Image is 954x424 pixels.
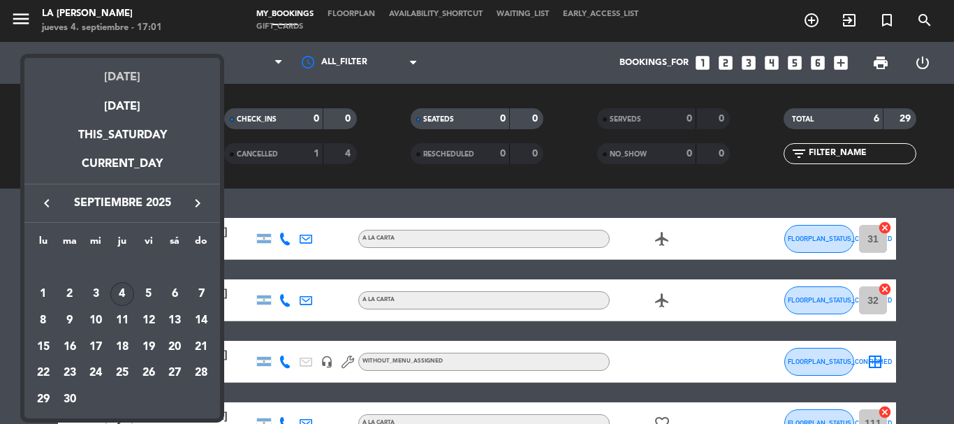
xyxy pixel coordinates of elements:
th: jueves [109,233,135,255]
td: 15 de septiembre de 2025 [30,334,57,360]
div: 28 [189,362,213,386]
div: 25 [110,362,134,386]
div: 22 [31,362,55,386]
td: 29 de septiembre de 2025 [30,386,57,413]
div: 10 [84,309,108,332]
div: 16 [58,335,82,359]
td: 13 de septiembre de 2025 [162,307,189,334]
th: miércoles [82,233,109,255]
div: 29 [31,388,55,411]
button: keyboard_arrow_left [34,194,59,212]
td: 14 de septiembre de 2025 [188,307,214,334]
td: 26 de septiembre de 2025 [135,360,162,387]
td: 28 de septiembre de 2025 [188,360,214,387]
div: 27 [163,362,186,386]
td: 3 de septiembre de 2025 [82,282,109,308]
div: 13 [163,309,186,332]
div: 19 [137,335,161,359]
td: 30 de septiembre de 2025 [57,386,83,413]
div: 4 [110,282,134,306]
div: 15 [31,335,55,359]
div: 8 [31,309,55,332]
div: 7 [189,282,213,306]
td: 18 de septiembre de 2025 [109,334,135,360]
th: domingo [188,233,214,255]
td: 1 de septiembre de 2025 [30,282,57,308]
td: 12 de septiembre de 2025 [135,307,162,334]
td: 10 de septiembre de 2025 [82,307,109,334]
div: THIS_SATURDAY [24,116,220,155]
div: 9 [58,309,82,332]
div: 17 [84,335,108,359]
td: 21 de septiembre de 2025 [188,334,214,360]
th: viernes [135,233,162,255]
div: 18 [110,335,134,359]
td: 2 de septiembre de 2025 [57,282,83,308]
span: septiembre 2025 [59,194,185,212]
div: [DATE] [24,58,220,87]
div: [DATE] [24,87,220,116]
td: 22 de septiembre de 2025 [30,360,57,387]
i: keyboard_arrow_right [189,195,206,212]
div: 12 [137,309,161,332]
td: 16 de septiembre de 2025 [57,334,83,360]
div: 14 [189,309,213,332]
td: 24 de septiembre de 2025 [82,360,109,387]
div: 2 [58,282,82,306]
div: 5 [137,282,161,306]
button: keyboard_arrow_right [185,194,210,212]
th: martes [57,233,83,255]
td: 9 de septiembre de 2025 [57,307,83,334]
div: 26 [137,362,161,386]
div: 30 [58,388,82,411]
td: 8 de septiembre de 2025 [30,307,57,334]
td: 25 de septiembre de 2025 [109,360,135,387]
i: keyboard_arrow_left [38,195,55,212]
td: SEP. [30,255,214,282]
td: 23 de septiembre de 2025 [57,360,83,387]
div: 1 [31,282,55,306]
div: 11 [110,309,134,332]
div: 20 [163,335,186,359]
div: 21 [189,335,213,359]
th: lunes [30,233,57,255]
td: 4 de septiembre de 2025 [109,282,135,308]
td: 27 de septiembre de 2025 [162,360,189,387]
td: 17 de septiembre de 2025 [82,334,109,360]
td: 19 de septiembre de 2025 [135,334,162,360]
div: 23 [58,362,82,386]
div: 6 [163,282,186,306]
div: 24 [84,362,108,386]
td: 6 de septiembre de 2025 [162,282,189,308]
td: 20 de septiembre de 2025 [162,334,189,360]
div: CURRENT_DAY [24,155,220,184]
td: 11 de septiembre de 2025 [109,307,135,334]
td: 5 de septiembre de 2025 [135,282,162,308]
td: 7 de septiembre de 2025 [188,282,214,308]
th: sábado [162,233,189,255]
div: 3 [84,282,108,306]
